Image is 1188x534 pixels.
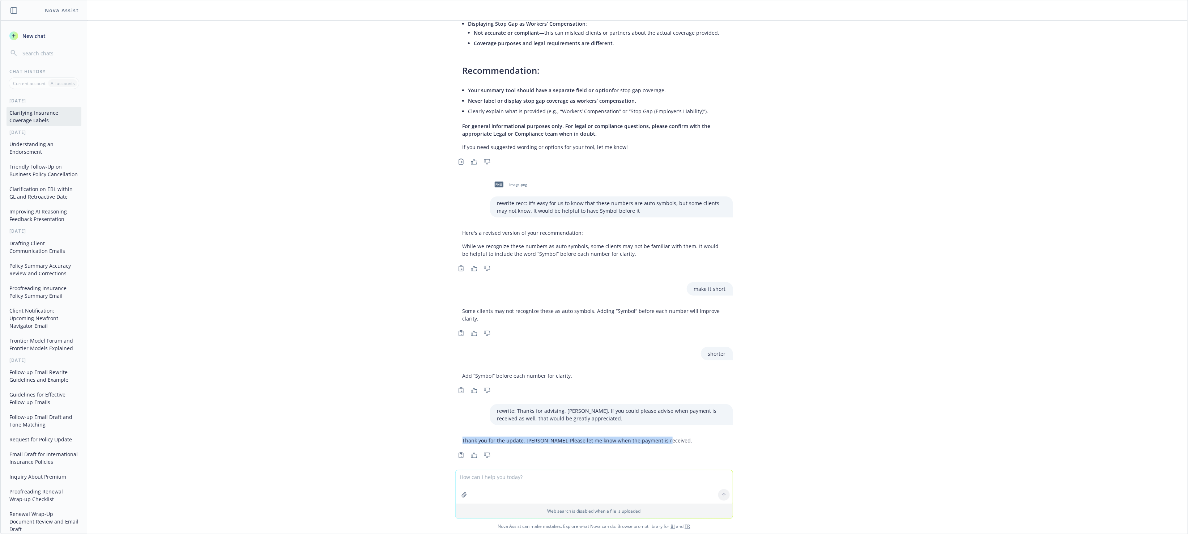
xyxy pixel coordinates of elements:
[7,161,81,180] button: Friendly Follow-Up on Business Policy Cancellation
[7,305,81,332] button: Client Notification: Upcoming Newfront Navigator Email
[481,328,493,338] button: Thumbs down
[497,199,726,215] p: rewrite recc: It's easy for us to know that these numbers are auto symbols, but some clients may ...
[463,64,726,77] h3: Recommendation:
[468,87,612,94] span: Your summary tool should have a separate field or option
[463,229,726,237] p: Here's a revised version of your recommendation:
[463,437,693,444] p: Thank you for the update, [PERSON_NAME]. Please let me know when the payment is received.
[7,205,81,225] button: Improving AI Reasoning Feedback Presentation
[671,523,675,529] a: BI
[458,330,464,336] svg: Copy to clipboard
[7,29,81,42] button: New chat
[1,98,87,104] div: [DATE]
[708,350,726,357] p: shorter
[7,448,81,468] button: Email Draft for International Insurance Policies
[481,385,493,395] button: Thumbs down
[463,242,726,258] p: While we recognize these numbers as auto symbols, some clients may not be familiar with them. It ...
[685,523,690,529] a: TR
[7,282,81,302] button: Proofreading Insurance Policy Summary Email
[510,182,527,187] span: image.png
[497,407,726,422] p: rewrite: Thanks for advising, [PERSON_NAME]. If you could please advise when payment is received ...
[13,80,46,86] p: Current account
[7,389,81,408] button: Guidelines for Effective Follow-up Emails
[490,175,529,194] div: pngimage.png
[481,450,493,460] button: Thumbs down
[7,486,81,505] button: Proofreading Renewal Wrap-up Checklist
[458,265,464,272] svg: Copy to clipboard
[495,182,503,187] span: png
[7,411,81,431] button: Follow-up Email Draft and Tone Matching
[51,80,75,86] p: All accounts
[468,20,586,27] span: Displaying Stop Gap as Workers’ Compensation
[7,237,81,257] button: Drafting Client Communication Emails
[468,18,726,50] li: :
[458,387,464,394] svg: Copy to clipboard
[474,27,726,38] li: —this can mislead clients or partners about the actual coverage provided.
[463,123,711,137] span: For general informational purposes only. For legal or compliance questions, please confirm with t...
[474,38,726,48] li: .
[468,106,726,116] li: Clearly explain what is provided (e.g., “Workers’ Compensation” or “Stop Gap (Employer’s Liabilit...
[463,307,726,322] p: Some clients may not recognize these as auto symbols. Adding “Symbol” before each number will imp...
[458,452,464,458] svg: Copy to clipboard
[1,129,87,135] div: [DATE]
[7,107,81,126] button: Clarifying Insurance Coverage Labels
[21,48,78,58] input: Search chats
[7,471,81,483] button: Inquiry About Premium
[3,519,1185,534] span: Nova Assist can make mistakes. Explore what Nova can do: Browse prompt library for and
[468,85,726,96] li: for stop gap coverage.
[463,372,572,380] p: Add “Symbol” before each number for clarity.
[463,143,726,151] p: If you need suggested wording or options for your tool, let me know!
[481,157,493,167] button: Thumbs down
[1,228,87,234] div: [DATE]
[481,263,493,274] button: Thumbs down
[21,32,46,40] span: New chat
[474,29,540,36] span: Not accurate or compliant
[460,508,728,514] p: Web search is disabled when a file is uploaded
[474,40,613,47] span: Coverage purposes and legal requirements are different
[7,183,81,203] button: Clarification on EBL within GL and Retroactive Date
[694,285,726,293] p: make it short
[1,68,87,75] div: Chat History
[7,335,81,354] button: Frontier Model Forum and Frontier Models Explained
[7,366,81,386] button: Follow-up Email Rewrite Guidelines and Example
[1,357,87,363] div: [DATE]
[7,138,81,158] button: Understanding an Endorsement
[7,260,81,279] button: Policy Summary Accuracy Review and Corrections
[7,433,81,445] button: Request for Policy Update
[468,97,636,104] span: Never label or display stop gap coverage as workers’ compensation.
[458,158,464,165] svg: Copy to clipboard
[45,7,79,14] h1: Nova Assist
